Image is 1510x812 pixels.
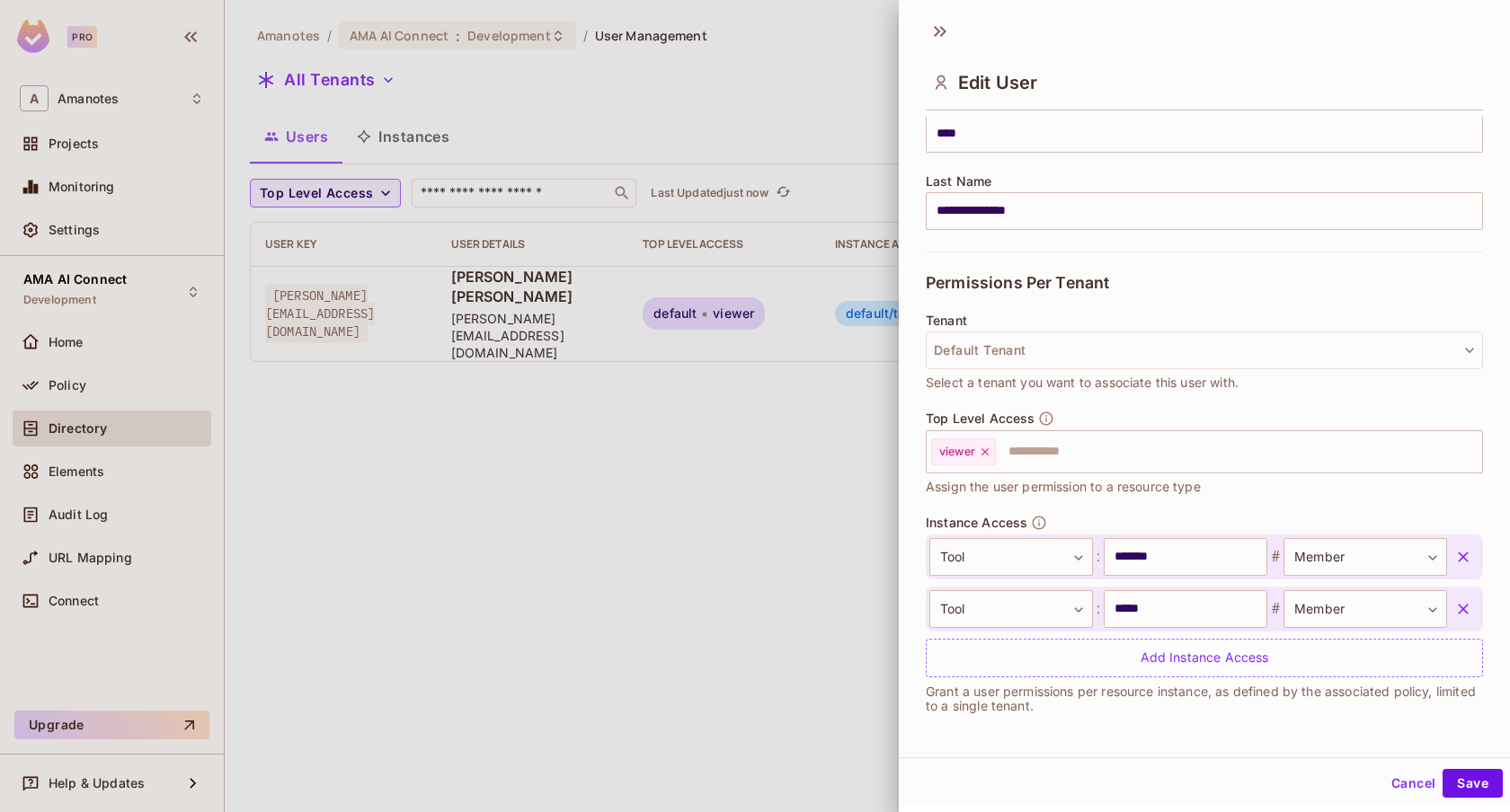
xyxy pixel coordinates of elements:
[939,445,975,459] span: viewer
[926,684,1483,713] p: Grant a user permissions per resource instance, as defined by the associated policy, limited to a...
[1283,590,1447,628] div: Member
[926,373,1239,393] span: Select a tenant you want to associate this user with.
[958,72,1037,93] span: Edit User
[926,313,967,328] span: Tenant
[926,274,1109,292] span: Permissions Per Tenant
[929,590,1093,628] div: Tool
[926,639,1483,677] div: Add Instance Access
[1384,769,1443,798] button: Cancel
[926,174,991,189] span: Last Name
[931,438,996,465] div: viewer
[1473,449,1477,453] button: Open
[1093,546,1104,568] span: :
[926,411,1035,426] span: Top Level Access
[926,516,1027,530] span: Instance Access
[1267,598,1283,620] span: #
[926,331,1483,369] button: Default Tenant
[929,538,1093,576] div: Tool
[1283,538,1447,576] div: Member
[1443,769,1503,798] button: Save
[1267,546,1283,568] span: #
[926,477,1201,497] span: Assign the user permission to a resource type
[1093,598,1104,620] span: :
